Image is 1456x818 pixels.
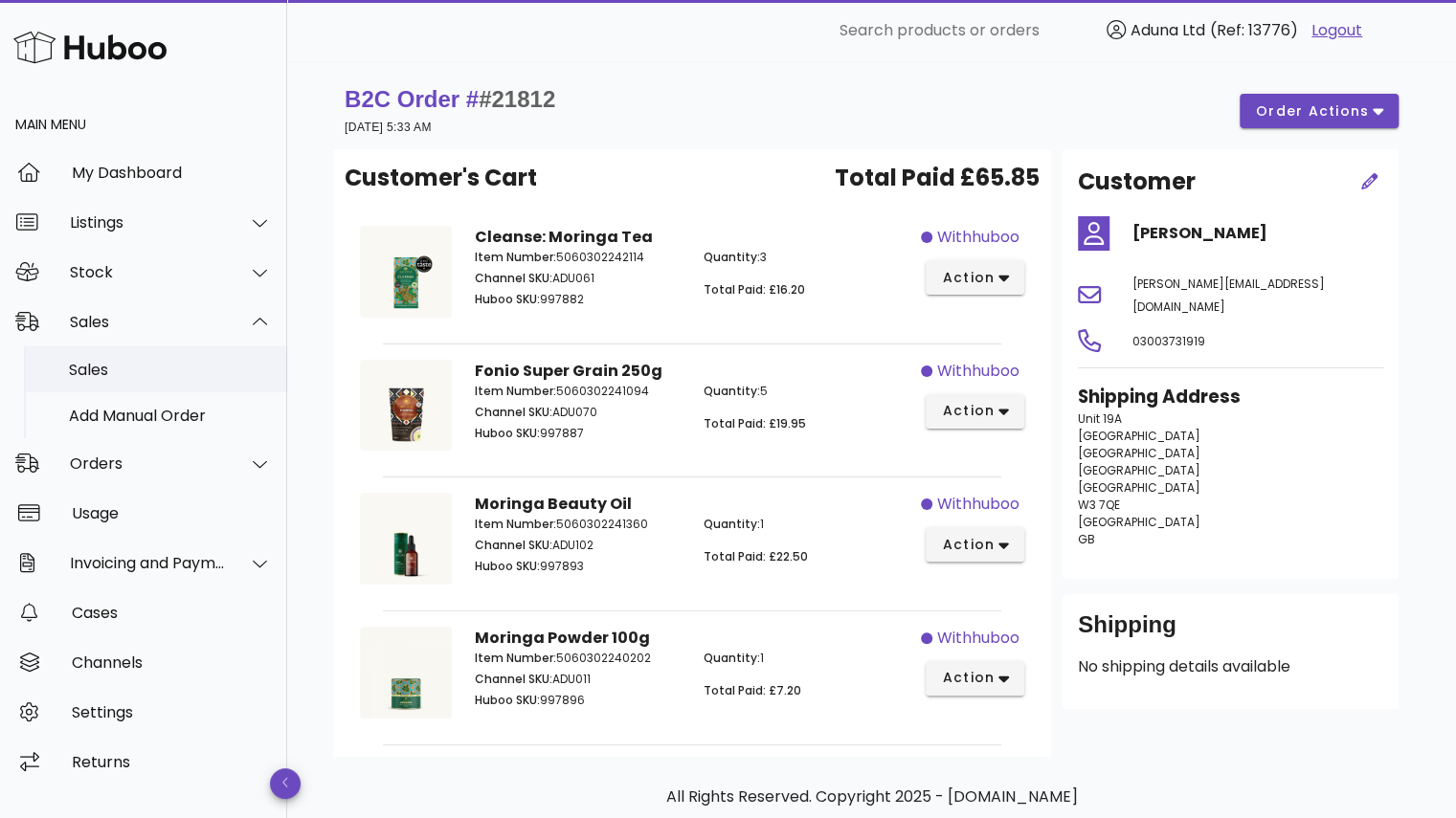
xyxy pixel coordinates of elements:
div: My Dashboard [72,164,272,182]
div: Stock [70,263,226,281]
span: W3 7QE [1078,497,1120,513]
img: Product Image [360,360,452,452]
div: Returns [72,753,272,771]
span: Customer's Cart [345,161,537,195]
strong: Fonio Super Grain 250g [475,360,662,382]
div: Sales [69,361,272,379]
button: order actions [1240,94,1399,128]
span: action [941,401,995,421]
strong: Moringa Beauty Oil [475,493,632,515]
p: No shipping details available [1078,655,1383,678]
span: Total Paid: £19.95 [704,415,806,431]
span: 03003731919 [1132,333,1205,349]
div: Orders [70,454,226,473]
div: Add Manual Order [69,407,272,425]
p: 3 [704,249,909,266]
span: [GEOGRAPHIC_DATA] [1078,445,1200,461]
span: Channel SKU: [475,404,552,420]
strong: B2C Order # [345,86,555,112]
p: 1 [704,650,909,667]
span: Item Number: [475,383,556,399]
div: Cases [72,604,272,622]
div: Settings [72,703,272,721]
span: (Ref: 13776) [1210,19,1298,41]
span: [GEOGRAPHIC_DATA] [1078,462,1200,478]
span: withhuboo [936,627,1019,650]
img: Product Image [360,226,452,318]
p: 1 [704,516,909,533]
small: [DATE] 5:33 AM [345,121,432,134]
p: 5060302240202 [475,650,681,667]
span: Huboo SKU: [475,291,540,307]
span: withhuboo [936,493,1019,516]
span: Aduna Ltd [1131,19,1205,41]
h3: Shipping Address [1078,384,1383,410]
button: action [926,260,1024,295]
span: Unit 19A [1078,410,1122,427]
span: Quantity: [704,249,760,265]
div: Usage [72,504,272,522]
span: Total Paid £65.85 [835,161,1040,195]
span: [PERSON_NAME][EMAIL_ADDRESS][DOMAIN_NAME] [1132,276,1325,315]
span: Item Number: [475,249,556,265]
a: Logout [1311,19,1362,42]
span: Quantity: [704,383,760,399]
span: Huboo SKU: [475,558,540,574]
span: #21812 [479,86,555,112]
span: action [941,535,995,555]
span: withhuboo [936,360,1019,383]
div: Channels [72,653,272,672]
span: Huboo SKU: [475,425,540,441]
span: action [941,268,995,288]
p: 997887 [475,425,681,442]
p: 5 [704,383,909,400]
img: Huboo Logo [13,27,167,68]
span: Total Paid: £7.20 [704,682,801,698]
img: Product Image [360,493,452,585]
span: Item Number: [475,516,556,532]
p: 997893 [475,558,681,575]
h4: [PERSON_NAME] [1132,222,1383,245]
button: action [926,394,1024,429]
p: 5060302241360 [475,516,681,533]
span: [GEOGRAPHIC_DATA] [1078,479,1200,496]
div: Listings [70,213,226,232]
p: ADU061 [475,270,681,287]
span: Channel SKU: [475,537,552,553]
span: Total Paid: £22.50 [704,548,808,564]
p: All Rights Reserved. Copyright 2025 - [DOMAIN_NAME] [348,785,1395,808]
span: order actions [1255,101,1370,122]
span: Channel SKU: [475,671,552,687]
span: action [941,668,995,688]
p: 997882 [475,291,681,308]
p: 5060302242114 [475,249,681,266]
span: [GEOGRAPHIC_DATA] [1078,514,1200,530]
span: Quantity: [704,650,760,666]
div: Invoicing and Payments [70,554,226,572]
span: withhuboo [936,226,1019,249]
div: Shipping [1078,609,1383,655]
span: Huboo SKU: [475,692,540,708]
span: GB [1078,531,1095,547]
p: ADU102 [475,537,681,554]
div: Sales [70,313,226,331]
button: action [926,527,1024,562]
p: ADU011 [475,671,681,688]
p: 5060302241094 [475,383,681,400]
p: ADU070 [475,404,681,421]
span: Quantity: [704,516,760,532]
span: Channel SKU: [475,270,552,286]
strong: Moringa Powder 100g [475,627,650,649]
span: Total Paid: £16.20 [704,281,805,298]
button: action [926,661,1024,696]
p: 997896 [475,692,681,709]
span: Item Number: [475,650,556,666]
img: Product Image [360,627,452,719]
h2: Customer [1078,165,1196,199]
span: [GEOGRAPHIC_DATA] [1078,428,1200,444]
strong: Cleanse: Moringa Tea [475,226,653,248]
